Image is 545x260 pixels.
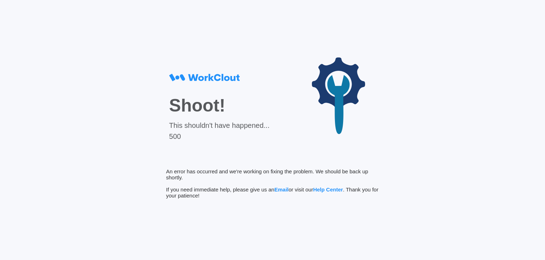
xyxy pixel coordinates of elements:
div: 500 [169,132,270,141]
div: An error has occurred and we're working on fixing the problem. We should be back up shortly. If y... [166,168,379,199]
span: Email [274,186,288,193]
div: This shouldn't have happened... [169,121,270,130]
span: Help Center [313,186,343,193]
div: Shoot! [169,95,270,116]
